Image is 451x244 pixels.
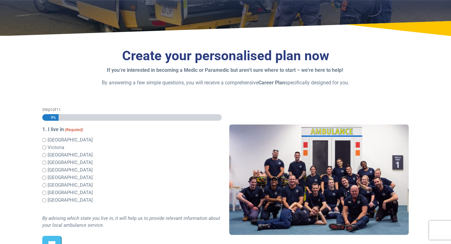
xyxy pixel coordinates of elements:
[48,182,93,189] label: [GEOGRAPHIC_DATA]
[48,174,93,181] label: [GEOGRAPHIC_DATA]
[48,136,93,144] label: [GEOGRAPHIC_DATA]
[42,79,409,87] p: By answering a few simple questions, you will receive a comprehensive specifically designed for you.
[48,159,93,166] label: [GEOGRAPHIC_DATA]
[107,67,343,73] strong: If you’re interested in becoming a Medic or Paramedic but aren’t sure where to start – we’re here...
[48,197,93,204] label: [GEOGRAPHIC_DATA]
[48,189,93,196] label: [GEOGRAPHIC_DATA]
[42,48,409,64] h3: Create your personalised plan now
[50,107,53,112] span: 1
[42,126,222,133] legend: 1. I live in
[48,167,93,174] label: [GEOGRAPHIC_DATA]
[48,151,93,159] label: [GEOGRAPHIC_DATA]
[65,127,83,133] span: (Required)
[48,114,56,121] span: 9%
[42,107,222,113] p: Step of
[258,80,285,86] strong: Career Plan
[48,144,64,151] label: Victoria
[42,215,220,228] i: By advising which state you live in, it will help us to provide relevant information about your l...
[56,107,61,112] span: 11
